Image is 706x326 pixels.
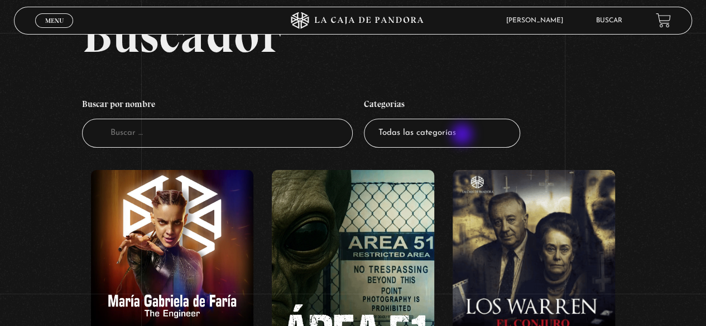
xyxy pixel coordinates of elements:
h4: Buscar por nombre [82,93,353,119]
h4: Categorías [364,93,520,119]
a: View your shopping cart [656,13,671,28]
h2: Buscador [82,9,692,60]
span: Cerrar [41,26,68,34]
span: [PERSON_NAME] [501,17,574,24]
span: Menu [45,17,64,24]
a: Buscar [596,17,622,24]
